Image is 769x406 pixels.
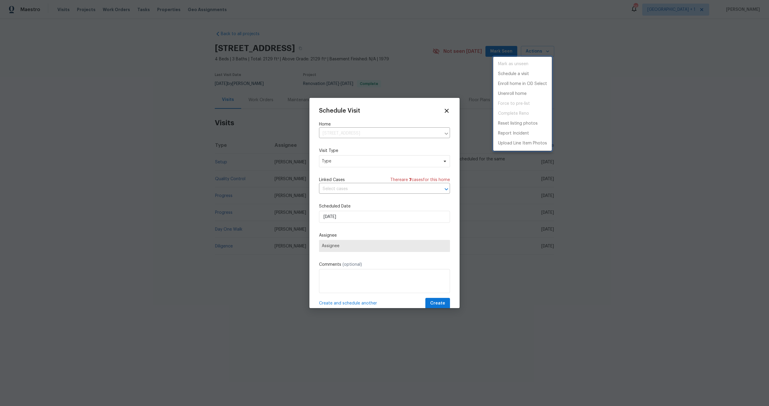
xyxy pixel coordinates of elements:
[498,91,527,97] p: Unenroll home
[493,109,552,119] span: Project is already completed
[498,130,529,137] p: Report Incident
[498,71,529,77] p: Schedule a visit
[498,140,547,147] p: Upload Line Item Photos
[498,81,547,87] p: Enroll home in OD Select
[498,120,538,127] p: Reset listing photos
